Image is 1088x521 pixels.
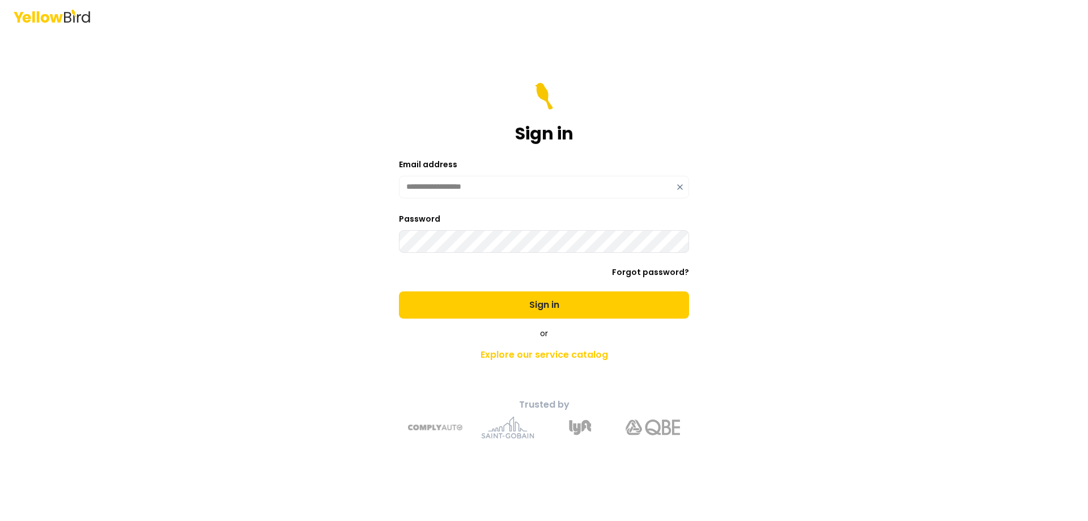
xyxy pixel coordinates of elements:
button: Sign in [399,291,689,319]
label: Email address [399,159,457,170]
span: or [540,328,548,339]
a: Explore our service catalog [345,344,743,366]
label: Password [399,213,440,225]
h1: Sign in [515,124,573,144]
a: Forgot password? [612,266,689,278]
p: Trusted by [345,398,743,412]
